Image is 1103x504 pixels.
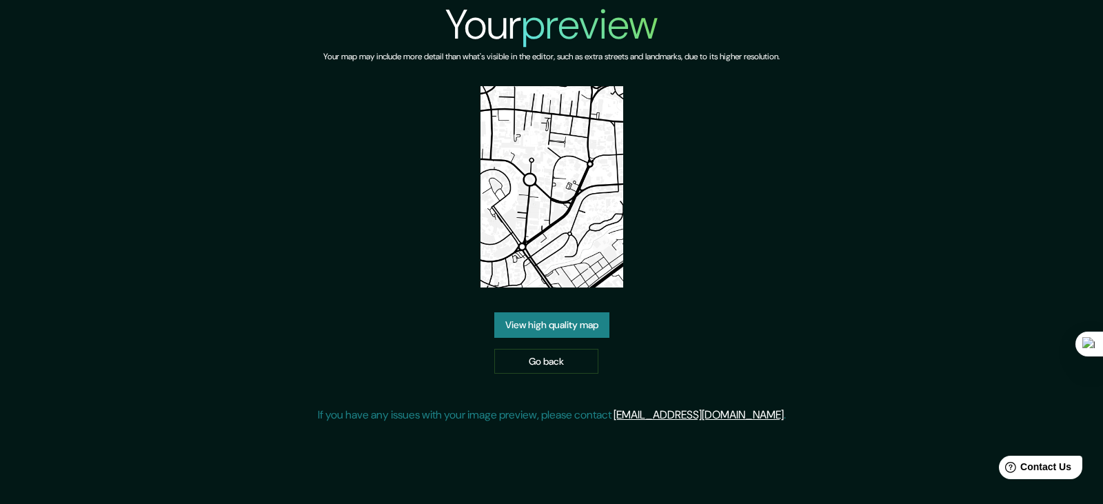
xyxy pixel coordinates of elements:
a: View high quality map [494,312,609,338]
a: Go back [494,349,598,374]
iframe: Help widget launcher [980,450,1088,489]
h6: Your map may include more detail than what's visible in the editor, such as extra streets and lan... [323,50,780,64]
a: [EMAIL_ADDRESS][DOMAIN_NAME] [614,407,784,422]
p: If you have any issues with your image preview, please contact . [318,407,786,423]
img: created-map-preview [480,86,623,288]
